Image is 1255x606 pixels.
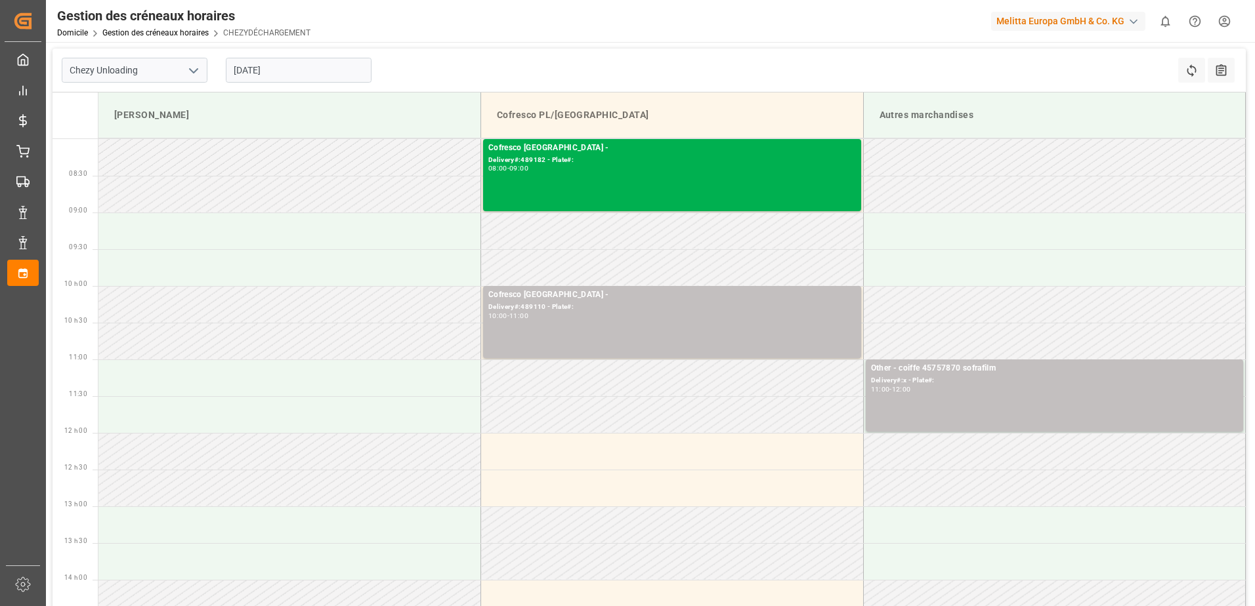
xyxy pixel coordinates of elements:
div: Delivery#:489110 - Plate#: [488,302,856,313]
div: - [889,386,891,392]
div: [PERSON_NAME] [109,103,470,127]
input: Type à rechercher/sélectionner [62,58,207,83]
div: Autres marchandises [874,103,1235,127]
div: - [507,313,509,319]
span: 09:30 [69,243,87,251]
span: 11:30 [69,390,87,397]
div: 10:00 [488,313,507,319]
button: Ouvrir le menu [183,60,203,81]
button: Centre d’aide [1180,7,1210,36]
div: Cofresco PL/[GEOGRAPHIC_DATA] [492,103,853,127]
input: JJ-MM-AAAA [226,58,372,83]
a: Domicile [57,28,88,37]
a: Gestion des créneaux horaires [102,28,209,37]
span: 12 h 30 [64,464,87,471]
div: Cofresco [GEOGRAPHIC_DATA] - [488,142,856,155]
span: 14 h 00 [64,574,87,581]
span: 13 h 30 [64,537,87,544]
span: 10 h 30 [64,317,87,324]
button: Afficher 0 nouvelles notifications [1151,7,1180,36]
span: 12 h 00 [64,427,87,434]
font: Melitta Europa GmbH & Co. KG [996,14,1124,28]
span: 10 h 00 [64,280,87,287]
div: 08:00 [488,165,507,171]
span: 11:00 [69,353,87,361]
div: 09:00 [509,165,528,171]
button: Melitta Europa GmbH & Co. KG [991,9,1151,33]
span: 13 h 00 [64,500,87,508]
div: - [507,165,509,171]
div: 11:00 [509,313,528,319]
div: Delivery#:x - Plate#: [871,375,1239,386]
span: 09:00 [69,207,87,214]
div: Delivery#:489182 - Plate#: [488,155,856,166]
div: 11:00 [871,386,890,392]
span: 08:30 [69,170,87,177]
div: Other - coiffe 45757870 sofrafilm [871,362,1239,375]
div: 12:00 [892,386,911,392]
div: Cofresco [GEOGRAPHIC_DATA] - [488,289,856,302]
div: Gestion des créneaux horaires [57,6,310,26]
